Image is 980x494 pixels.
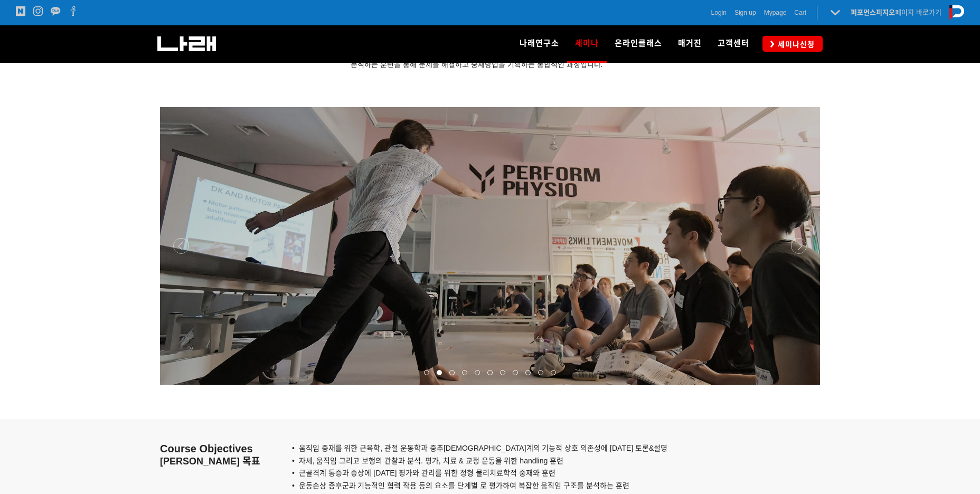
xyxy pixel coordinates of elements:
[160,456,260,467] span: [PERSON_NAME] 목표
[292,481,629,490] span: • 운동손상 증후군과 기능적인 협력 작용 등의 요소를 단계별 로 평가하여 복잡한 움직임 구조를 분석하는 훈련
[762,36,823,51] a: 세미나신청
[711,7,727,18] a: Login
[670,25,710,62] a: 매거진
[678,39,702,48] span: 매거진
[351,60,602,69] span: 분석하는 훈련을 통해 문제를 해결하고 중재방법을 기획하는 통합적인 과정입니다.
[710,25,757,62] a: 고객센터
[607,25,670,62] a: 온라인클래스
[775,39,815,50] span: 세미나신청
[292,457,563,465] span: • 자세, 움직임 그리고 보행의 관찰과 분석. 평가, 치료 & 교정 운동을 위한 handling 훈련
[520,39,559,48] span: 나래연구소
[734,7,756,18] a: Sign up
[615,39,662,48] span: 온라인클래스
[512,25,567,62] a: 나래연구소
[794,7,806,18] a: Cart
[292,469,555,477] span: • 근골격계 통증과 증상에 [DATE] 평가와 관리를 위한 정형 물리치료학적 중재와 훈련
[292,444,667,452] span: • 움직임 중재를 위한 근육학, 관절 운동학과 중추[DEMOGRAPHIC_DATA]계의 기능적 상호 의존성에 [DATE] 토론&설명
[567,25,607,62] a: 세미나
[851,8,895,16] strong: 퍼포먼스피지오
[764,7,787,18] a: Mypage
[851,8,941,16] a: 퍼포먼스피지오페이지 바로가기
[575,35,599,52] span: 세미나
[718,39,749,48] span: 고객센터
[160,443,253,454] span: Course Objectives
